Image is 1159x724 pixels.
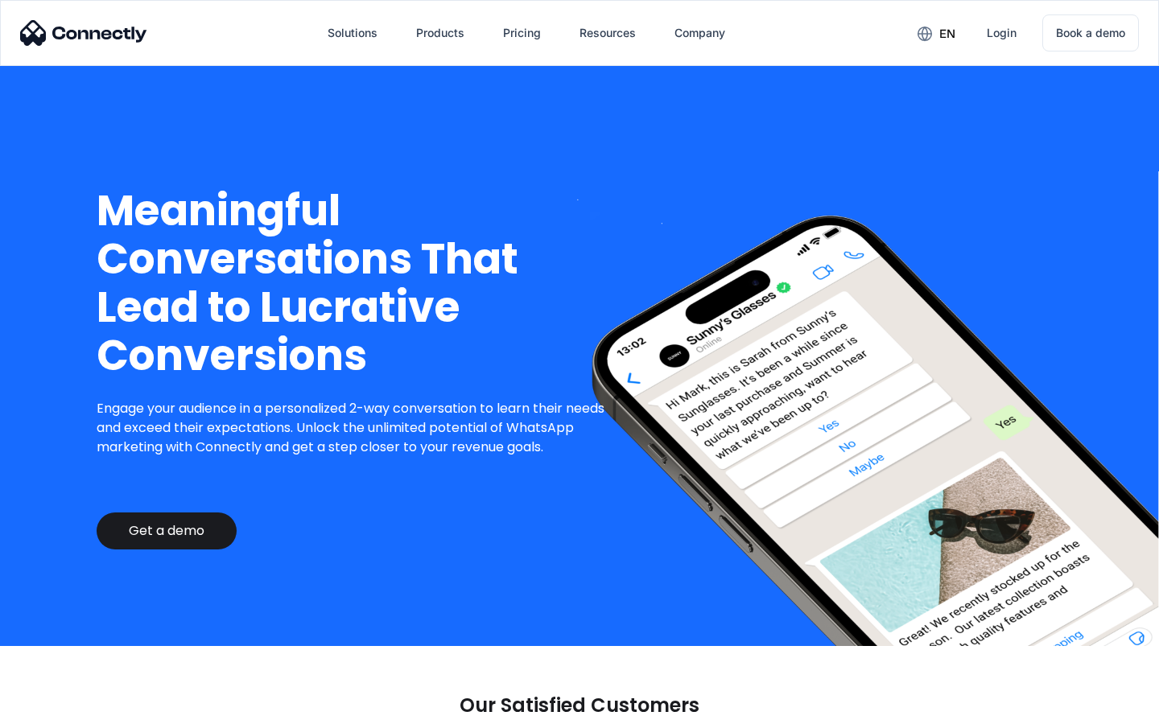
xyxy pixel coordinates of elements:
a: Get a demo [97,512,237,549]
div: Company [674,22,725,44]
a: Pricing [490,14,554,52]
div: en [939,23,955,45]
h1: Meaningful Conversations That Lead to Lucrative Conversions [97,187,617,380]
div: Products [416,22,464,44]
p: Engage your audience in a personalized 2-way conversation to learn their needs and exceed their e... [97,399,617,457]
img: Connectly Logo [20,20,147,46]
aside: Language selected: English [16,696,97,718]
a: Book a demo [1042,14,1139,51]
p: Our Satisfied Customers [460,694,699,717]
div: Solutions [328,22,377,44]
div: Get a demo [129,523,204,539]
div: Login [987,22,1017,44]
div: Pricing [503,22,541,44]
a: Login [974,14,1029,52]
ul: Language list [32,696,97,718]
div: Resources [579,22,636,44]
